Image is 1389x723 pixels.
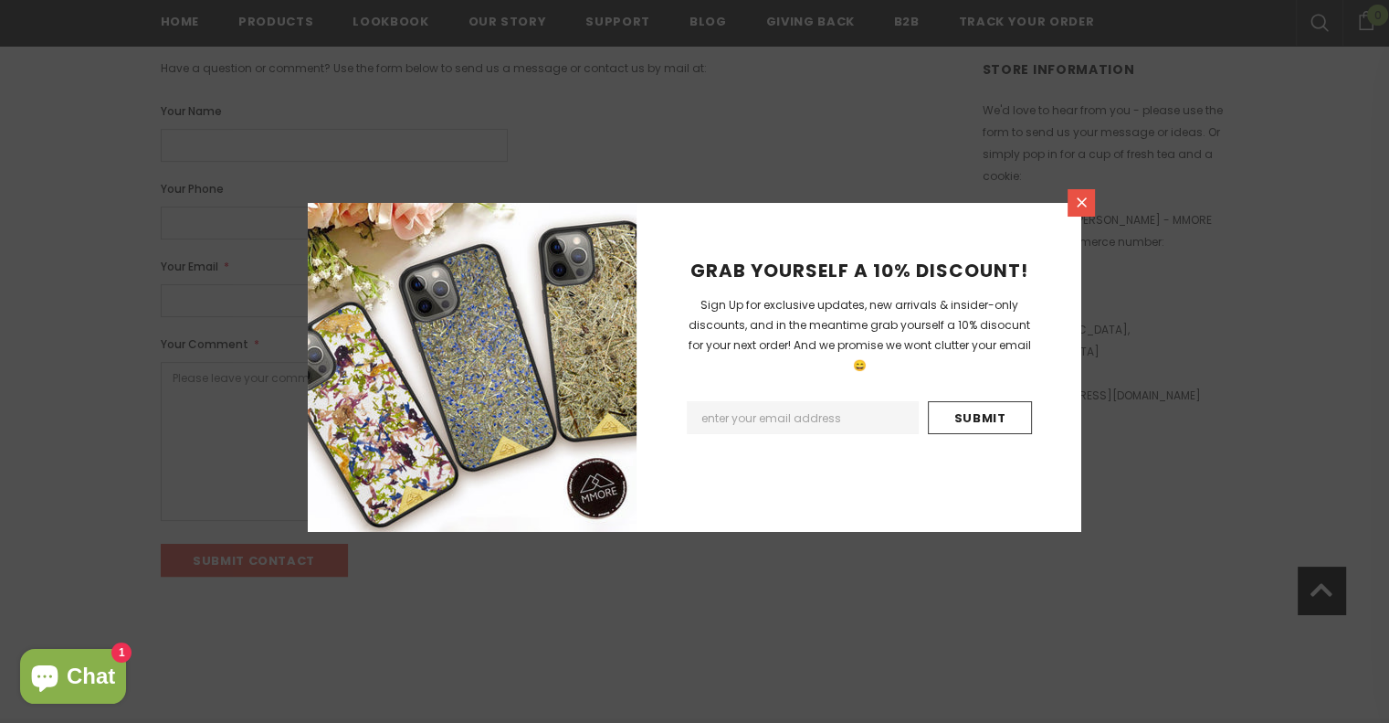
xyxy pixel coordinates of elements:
a: Close [1068,189,1095,217]
span: Sign Up for exclusive updates, new arrivals & insider-only discounts, and in the meantime grab yo... [689,297,1031,373]
input: Email Address [687,401,919,434]
inbox-online-store-chat: Shopify online store chat [15,649,132,708]
input: Submit [928,401,1032,434]
span: GRAB YOURSELF A 10% DISCOUNT! [690,258,1028,283]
